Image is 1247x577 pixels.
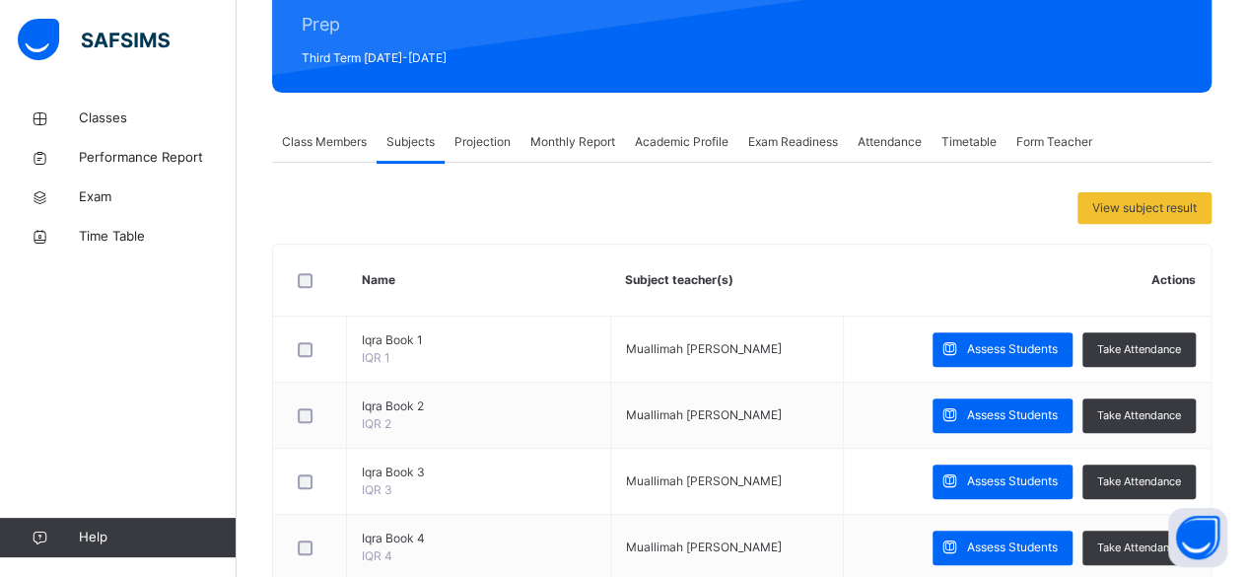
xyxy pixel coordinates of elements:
span: Help [79,528,236,547]
span: Iqra Book 1 [362,331,595,349]
span: Time Table [79,227,237,247]
span: Iqra Book 3 [362,464,595,481]
span: Take Attendance [1097,540,1181,556]
span: Assess Students [967,406,1058,424]
span: Assess Students [967,539,1058,556]
span: Academic Profile [635,133,728,151]
span: Iqra Book 2 [362,397,595,415]
span: Projection [454,133,511,151]
span: Muallimah [PERSON_NAME] [626,540,782,554]
span: View subject result [1092,199,1197,217]
span: IQR 4 [362,548,392,563]
span: Exam [79,187,237,207]
span: Performance Report [79,148,237,168]
span: Form Teacher [1016,133,1092,151]
span: Iqra Book 4 [362,530,595,547]
th: Name [347,245,611,317]
span: Take Attendance [1097,341,1181,358]
span: IQR 1 [362,350,390,365]
span: IQR 2 [362,416,391,431]
span: Timetable [941,133,997,151]
span: Monthly Report [530,133,615,151]
span: Muallimah [PERSON_NAME] [626,407,782,422]
span: Classes [79,108,237,128]
span: Exam Readiness [748,133,838,151]
span: Take Attendance [1097,407,1181,424]
span: Subjects [386,133,435,151]
th: Actions [844,245,1211,317]
th: Subject teacher(s) [610,245,843,317]
img: safsims [18,19,170,60]
span: Class Members [282,133,367,151]
span: Third Term [DATE]-[DATE] [302,49,525,67]
button: Open asap [1168,508,1227,567]
span: Assess Students [967,340,1058,358]
span: IQR 3 [362,482,392,497]
span: Attendance [858,133,922,151]
span: Assess Students [967,472,1058,490]
span: Muallimah [PERSON_NAME] [626,473,782,488]
span: Muallimah [PERSON_NAME] [626,341,782,356]
span: Take Attendance [1097,473,1181,490]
